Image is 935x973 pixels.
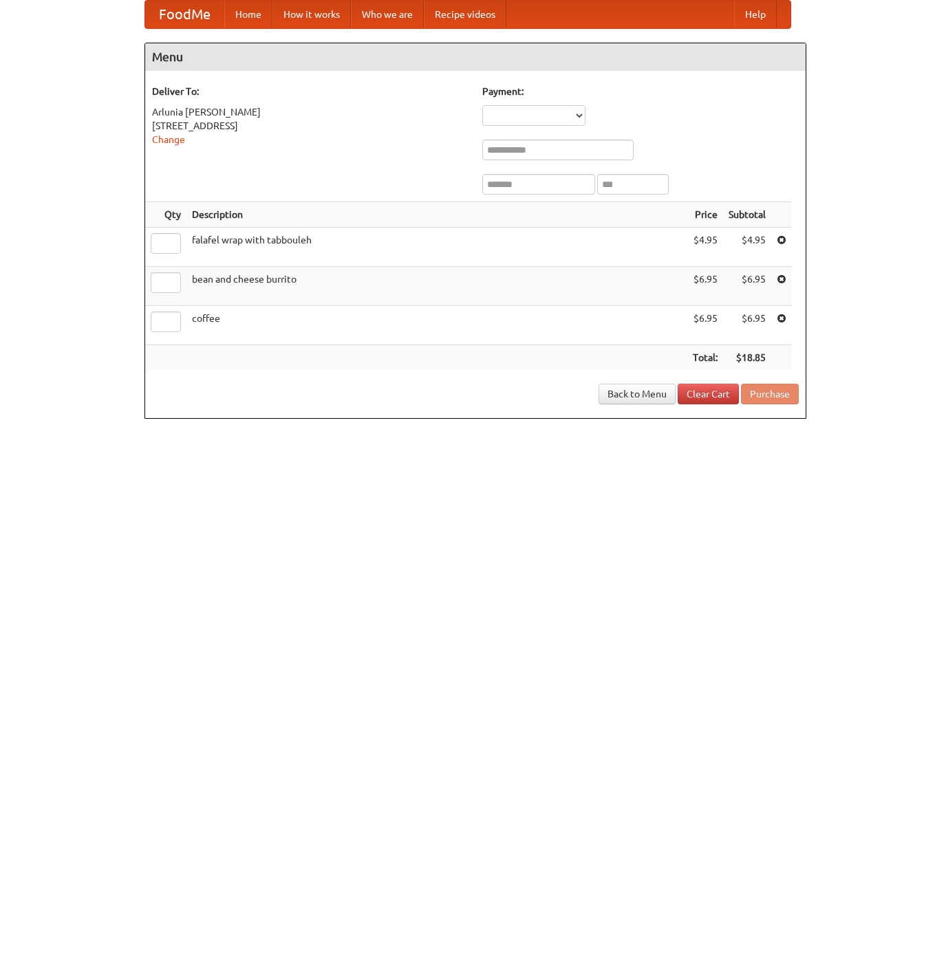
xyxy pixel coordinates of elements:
[482,85,799,98] h5: Payment:
[723,228,771,267] td: $4.95
[723,202,771,228] th: Subtotal
[224,1,272,28] a: Home
[599,384,676,404] a: Back to Menu
[186,228,687,267] td: falafel wrap with tabbouleh
[687,202,723,228] th: Price
[687,267,723,306] td: $6.95
[152,119,469,133] div: [STREET_ADDRESS]
[186,202,687,228] th: Description
[424,1,506,28] a: Recipe videos
[687,306,723,345] td: $6.95
[145,43,806,71] h4: Menu
[145,1,224,28] a: FoodMe
[272,1,351,28] a: How it works
[723,345,771,371] th: $18.85
[186,306,687,345] td: coffee
[145,202,186,228] th: Qty
[351,1,424,28] a: Who we are
[152,105,469,119] div: Arlunia [PERSON_NAME]
[723,306,771,345] td: $6.95
[687,345,723,371] th: Total:
[152,85,469,98] h5: Deliver To:
[734,1,777,28] a: Help
[152,134,185,145] a: Change
[741,384,799,404] button: Purchase
[687,228,723,267] td: $4.95
[186,267,687,306] td: bean and cheese burrito
[723,267,771,306] td: $6.95
[678,384,739,404] a: Clear Cart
